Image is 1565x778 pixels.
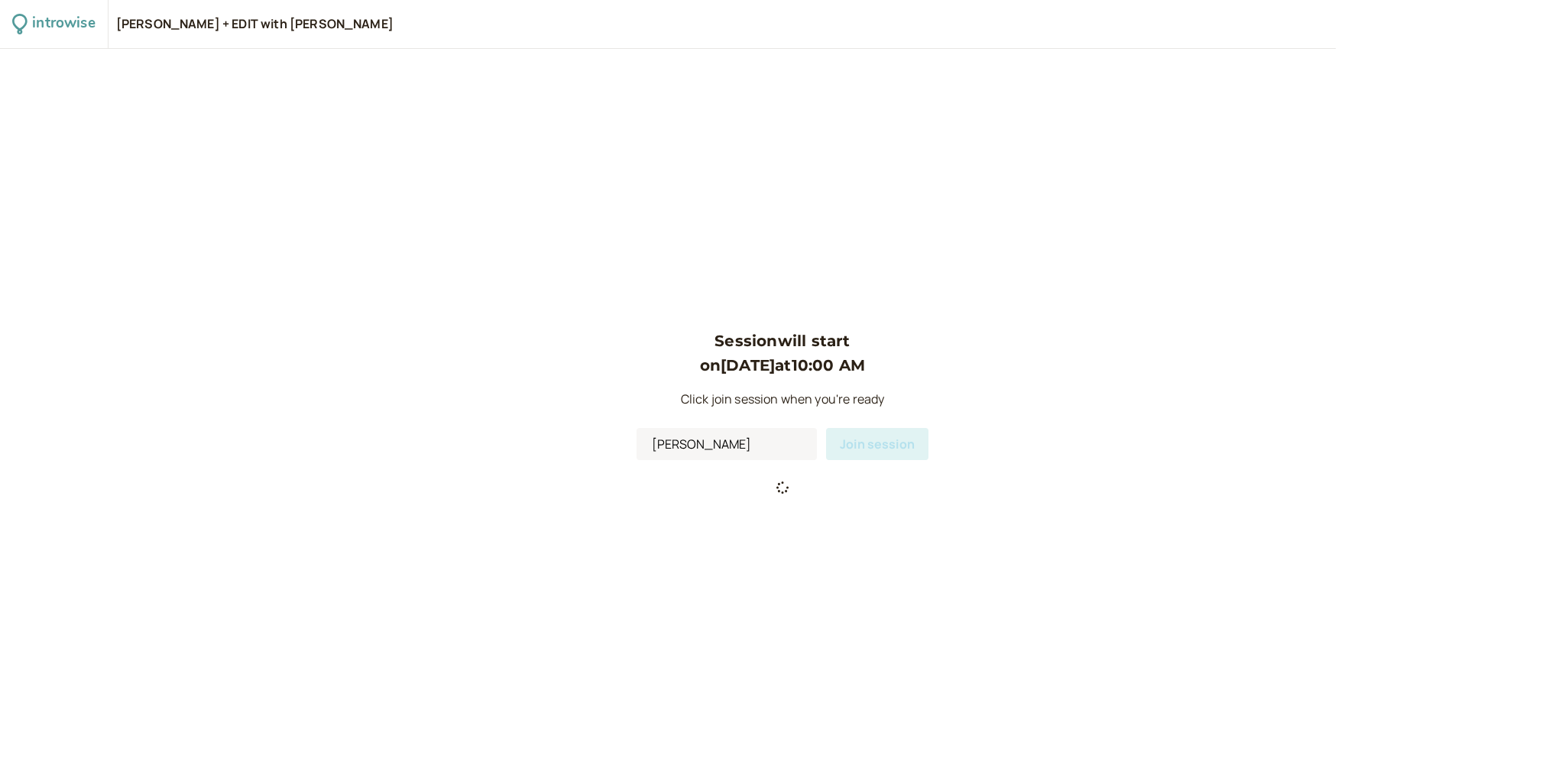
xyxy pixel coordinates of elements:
p: Click join session when you're ready [637,390,928,410]
input: Your Name [637,428,817,460]
div: [PERSON_NAME] + EDIT with [PERSON_NAME] [116,16,394,33]
div: introwise [32,12,95,36]
button: Join session [826,428,928,460]
span: Join session [840,436,915,452]
h3: Session will start on [DATE] at 10:00 AM [637,329,928,378]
